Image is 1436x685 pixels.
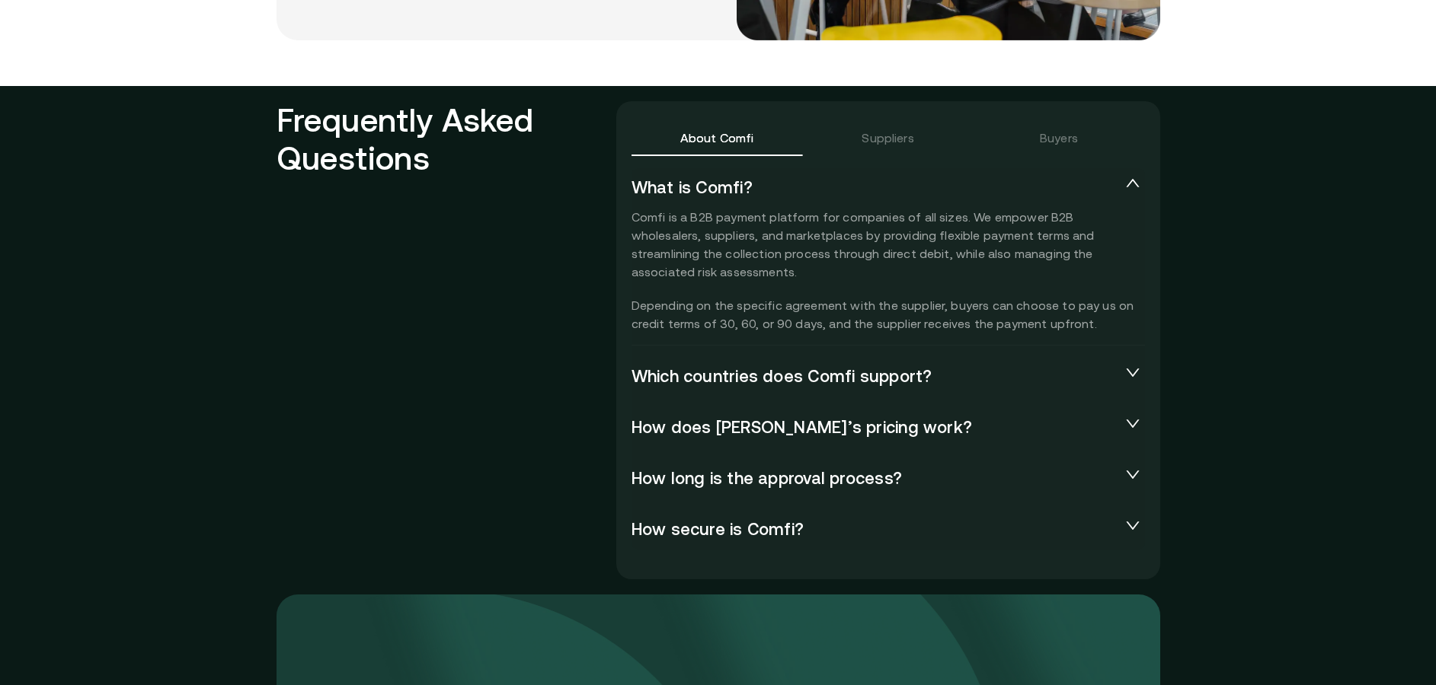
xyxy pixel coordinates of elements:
span: collapsed [1125,365,1140,380]
h2: Frequently Asked Questions [277,101,616,573]
span: How secure is Comfi? [632,519,1121,540]
div: About Comfi [680,129,754,147]
span: collapsed [1125,518,1140,533]
span: How does [PERSON_NAME]’s pricing work? [632,417,1121,438]
div: Suppliers [862,129,913,147]
div: How long is the approval process? [632,459,1145,499]
span: What is Comfi? [632,177,1121,199]
p: Comfi is a B2B payment platform for companies of all sizes. We empower B2B wholesalers, suppliers... [632,208,1145,333]
div: Which countries does Comfi support? [632,357,1145,397]
div: How secure is Comfi? [632,510,1145,550]
div: Buyers [1040,129,1078,147]
div: How does [PERSON_NAME]’s pricing work? [632,408,1145,448]
span: collapsed [1125,467,1140,482]
span: collapsed [1125,416,1140,431]
span: How long is the approval process? [632,468,1121,489]
span: Which countries does Comfi support? [632,366,1121,387]
div: What is Comfi? [632,168,1145,208]
span: expanded [1125,176,1140,191]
